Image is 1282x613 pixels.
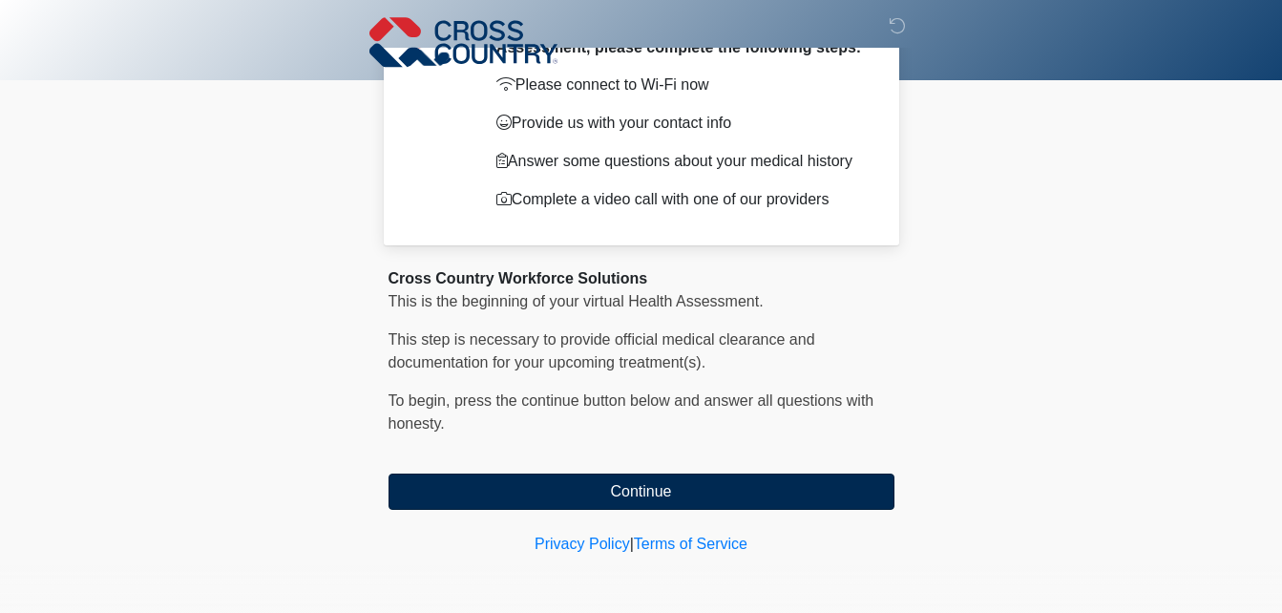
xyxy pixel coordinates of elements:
p: Please connect to Wi-Fi now [496,74,866,96]
button: Continue [389,474,894,510]
p: Provide us with your contact info [496,112,866,135]
span: This is the beginning of your virtual Health Assessment. [389,293,764,309]
div: Cross Country Workforce Solutions [389,267,894,290]
p: Answer some questions about your medical history [496,150,866,173]
a: Terms of Service [634,536,747,552]
a: Privacy Policy [535,536,630,552]
img: Cross Country Logo [369,14,558,70]
span: To begin, ﻿﻿﻿﻿﻿﻿﻿﻿﻿﻿﻿﻿press the continue button below and answer all questions with honesty. [389,392,874,432]
span: This step is necessary to provide official medical clearance and documentation for your upcoming ... [389,331,815,370]
a: | [630,536,634,552]
p: Complete a video call with one of our providers [496,188,866,211]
